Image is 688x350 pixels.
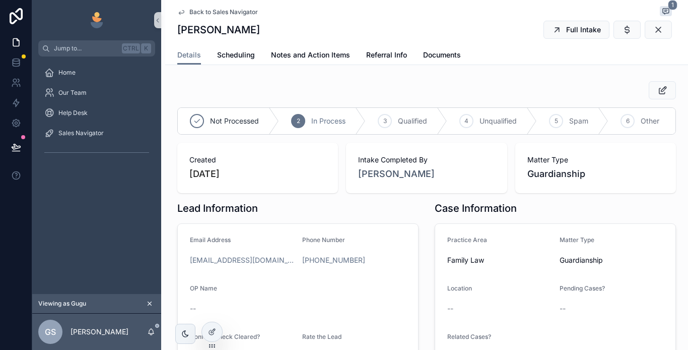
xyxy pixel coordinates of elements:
[58,69,76,77] span: Home
[177,8,258,16] a: Back to Sales Navigator
[271,46,350,66] a: Notes and Action Items
[217,50,255,60] span: Scheduling
[177,201,258,215] h1: Lead Information
[560,284,605,292] span: Pending Cases?
[210,116,259,126] span: Not Processed
[464,117,468,125] span: 4
[435,201,517,215] h1: Case Information
[190,304,196,314] span: --
[190,333,260,340] span: Conflict Check Cleared?
[560,304,566,314] span: --
[189,155,326,165] span: Created
[190,255,294,265] a: [EMAIL_ADDRESS][DOMAIN_NAME]
[447,304,453,314] span: --
[626,117,630,125] span: 6
[566,25,601,35] span: Full Intake
[38,84,155,102] a: Our Team
[177,46,201,65] a: Details
[54,44,118,52] span: Jump to...
[142,44,150,52] span: K
[423,50,461,60] span: Documents
[366,50,407,60] span: Referral Info
[447,333,491,340] span: Related Cases?
[89,12,105,28] img: App logo
[569,116,588,126] span: Spam
[58,109,88,117] span: Help Desk
[311,116,346,126] span: In Process
[660,6,672,18] button: 1
[32,56,161,173] div: scrollable content
[527,155,664,165] span: Matter Type
[58,89,87,97] span: Our Team
[189,8,258,16] span: Back to Sales Navigator
[479,116,517,126] span: Unqualified
[447,236,487,244] span: Practice Area
[358,155,495,165] span: Intake Completed By
[297,117,300,125] span: 2
[189,167,220,181] p: [DATE]
[358,167,435,181] a: [PERSON_NAME]
[217,46,255,66] a: Scheduling
[45,326,56,338] span: GS
[302,255,365,265] a: [PHONE_NUMBER]
[447,284,472,292] span: Location
[38,64,155,82] a: Home
[423,46,461,66] a: Documents
[560,255,603,265] span: Guardianship
[383,117,387,125] span: 3
[527,167,585,181] span: Guardianship
[543,21,609,39] button: Full Intake
[398,116,427,126] span: Qualified
[641,116,659,126] span: Other
[38,40,155,56] button: Jump to...CtrlK
[555,117,558,125] span: 5
[302,236,345,244] span: Phone Number
[447,255,484,265] span: Family Law
[302,333,341,340] span: Rate the Lead
[38,124,155,142] a: Sales Navigator
[560,236,594,244] span: Matter Type
[58,129,104,137] span: Sales Navigator
[177,50,201,60] span: Details
[122,43,140,53] span: Ctrl
[190,236,231,244] span: Email Address
[366,46,407,66] a: Referral Info
[38,104,155,122] a: Help Desk
[38,300,86,308] span: Viewing as Gugu
[190,284,217,292] span: OP Name
[271,50,350,60] span: Notes and Action Items
[71,327,128,337] p: [PERSON_NAME]
[177,23,260,37] h1: [PERSON_NAME]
